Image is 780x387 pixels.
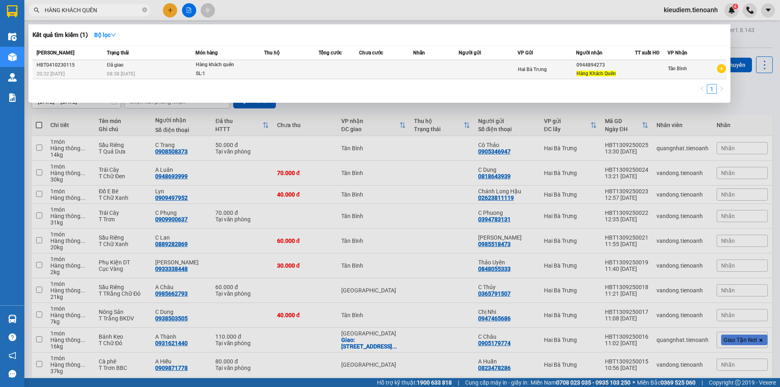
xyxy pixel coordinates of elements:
span: message [9,370,16,378]
button: Bộ lọcdown [88,28,123,41]
img: warehouse-icon [8,53,17,61]
span: close-circle [142,7,147,12]
span: left [700,86,704,91]
span: 20:32 [DATE] [37,71,65,77]
input: Tìm tên, số ĐT hoặc mã đơn [45,6,141,15]
span: Tân Bình [668,66,687,71]
span: TT xuất HĐ [635,50,660,56]
span: Món hàng [195,50,218,56]
li: Previous Page [697,84,707,94]
img: solution-icon [8,93,17,102]
span: Người gửi [459,50,481,56]
span: Hai Bà Trưng [518,67,547,72]
button: right [717,84,726,94]
span: 08:38 [DATE] [107,71,135,77]
span: search [34,7,39,13]
img: warehouse-icon [8,315,17,323]
span: Nhãn [413,50,425,56]
span: Người nhận [576,50,602,56]
button: left [697,84,707,94]
h3: Kết quả tìm kiếm ( 1 ) [32,31,88,39]
img: warehouse-icon [8,73,17,82]
span: Tổng cước [318,50,342,56]
span: [PERSON_NAME] [37,50,74,56]
span: Đã giao [107,62,123,68]
span: plus-circle [717,64,726,73]
span: close-circle [142,6,147,14]
li: Next Page [717,84,726,94]
div: SL: 1 [196,69,257,78]
li: 1 [707,84,717,94]
span: down [110,32,116,38]
span: Thu hộ [264,50,279,56]
span: Trạng thái [107,50,129,56]
div: 0944894273 [576,61,635,69]
a: 1 [707,84,716,93]
img: logo-vxr [7,5,17,17]
span: question-circle [9,333,16,341]
span: right [719,86,724,91]
span: Chưa cước [359,50,383,56]
div: Hàng khách quên [196,61,257,69]
div: HBT0410230115 [37,61,104,69]
img: warehouse-icon [8,32,17,41]
strong: Bộ lọc [94,32,116,38]
span: Hàng Khách Quên [576,71,616,76]
span: notification [9,352,16,359]
span: VP Gửi [518,50,533,56]
span: VP Nhận [667,50,687,56]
